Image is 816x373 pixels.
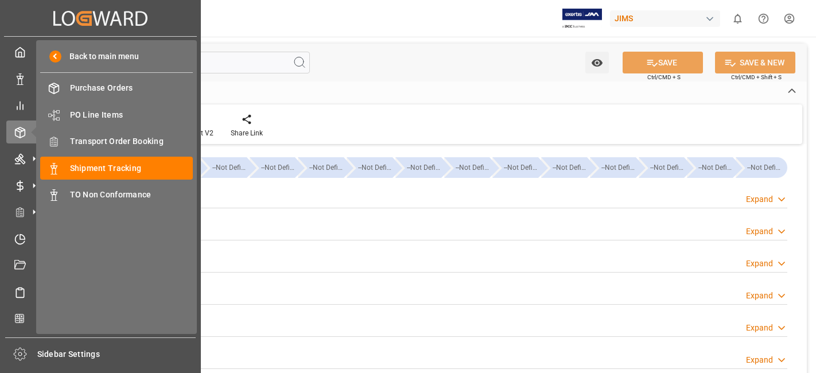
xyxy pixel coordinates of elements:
[623,52,703,73] button: SAVE
[309,157,344,178] div: --Not Defined--
[746,226,773,238] div: Expand
[70,109,193,121] span: PO Line Items
[61,50,139,63] span: Back to main menu
[6,67,195,90] a: Data Management
[650,157,685,178] div: --Not Defined--
[37,348,196,360] span: Sidebar Settings
[639,157,685,178] div: --Not Defined--
[747,157,782,178] div: --Not Defined--
[687,157,733,178] div: --Not Defined--
[731,73,782,81] span: Ctrl/CMD + Shift + S
[261,157,296,178] div: --Not Defined--
[610,10,720,27] div: JIMS
[6,281,195,303] a: Sailing Schedules
[553,157,587,178] div: --Not Defined--
[298,157,344,178] div: --Not Defined--
[444,157,490,178] div: --Not Defined--
[698,157,733,178] div: --Not Defined--
[590,157,636,178] div: --Not Defined--
[70,82,193,94] span: Purchase Orders
[40,184,193,206] a: TO Non Conformance
[562,9,602,29] img: Exertis%20JAM%20-%20Email%20Logo.jpg_1722504956.jpg
[746,258,773,270] div: Expand
[504,157,538,178] div: --Not Defined--
[746,322,773,334] div: Expand
[212,157,247,178] div: --Not Defined--
[358,157,393,178] div: --Not Defined--
[6,227,195,250] a: Timeslot Management V2
[70,189,193,201] span: TO Non Conformance
[40,130,193,153] a: Transport Order Booking
[231,128,263,138] div: Share Link
[610,7,725,29] button: JIMS
[40,157,193,179] a: Shipment Tracking
[6,308,195,330] a: CO2 Calculator
[647,73,681,81] span: Ctrl/CMD + S
[201,157,247,178] div: --Not Defined--
[601,157,636,178] div: --Not Defined--
[40,77,193,99] a: Purchase Orders
[347,157,393,178] div: --Not Defined--
[395,157,441,178] div: --Not Defined--
[70,135,193,147] span: Transport Order Booking
[751,6,776,32] button: Help Center
[585,52,609,73] button: open menu
[541,157,587,178] div: --Not Defined--
[725,6,751,32] button: show 0 new notifications
[6,254,195,277] a: Document Management
[407,157,441,178] div: --Not Defined--
[746,193,773,205] div: Expand
[492,157,538,178] div: --Not Defined--
[70,162,193,174] span: Shipment Tracking
[456,157,490,178] div: --Not Defined--
[746,354,773,366] div: Expand
[250,157,296,178] div: --Not Defined--
[736,157,787,178] div: --Not Defined--
[40,103,193,126] a: PO Line Items
[746,290,773,302] div: Expand
[6,94,195,116] a: My Reports
[715,52,795,73] button: SAVE & NEW
[6,41,195,63] a: My Cockpit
